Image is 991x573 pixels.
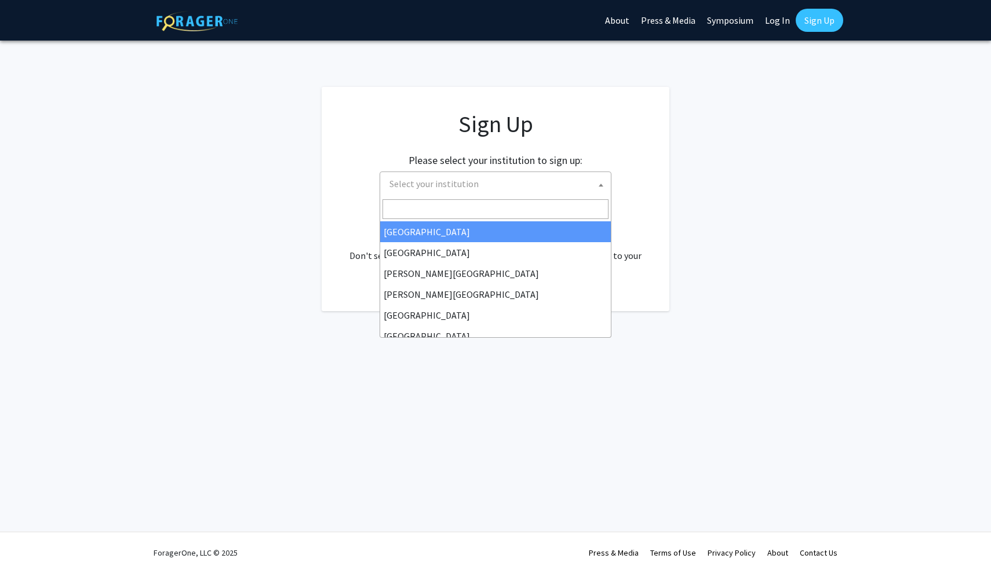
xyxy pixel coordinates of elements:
[380,221,611,242] li: [GEOGRAPHIC_DATA]
[380,263,611,284] li: [PERSON_NAME][GEOGRAPHIC_DATA]
[589,548,639,558] a: Press & Media
[156,11,238,31] img: ForagerOne Logo
[650,548,696,558] a: Terms of Use
[767,548,788,558] a: About
[409,154,582,167] h2: Please select your institution to sign up:
[385,172,611,196] span: Select your institution
[389,178,479,189] span: Select your institution
[345,110,646,138] h1: Sign Up
[380,171,611,198] span: Select your institution
[796,9,843,32] a: Sign Up
[380,305,611,326] li: [GEOGRAPHIC_DATA]
[800,548,837,558] a: Contact Us
[382,199,609,219] input: Search
[380,284,611,305] li: [PERSON_NAME][GEOGRAPHIC_DATA]
[154,532,238,573] div: ForagerOne, LLC © 2025
[380,242,611,263] li: [GEOGRAPHIC_DATA]
[380,326,611,346] li: [GEOGRAPHIC_DATA]
[708,548,756,558] a: Privacy Policy
[345,221,646,276] div: Already have an account? . Don't see your institution? about bringing ForagerOne to your institut...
